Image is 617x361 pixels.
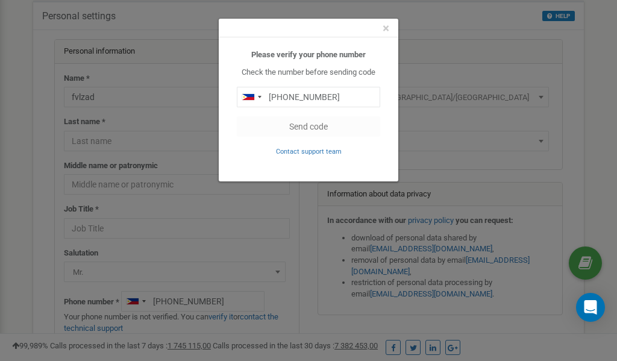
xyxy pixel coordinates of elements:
[237,87,265,107] div: Telephone country code
[576,293,605,322] div: Open Intercom Messenger
[383,22,389,35] button: Close
[237,87,380,107] input: 0905 123 4567
[251,50,366,59] b: Please verify your phone number
[276,146,342,155] a: Contact support team
[237,67,380,78] p: Check the number before sending code
[276,148,342,155] small: Contact support team
[383,21,389,36] span: ×
[237,116,380,137] button: Send code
